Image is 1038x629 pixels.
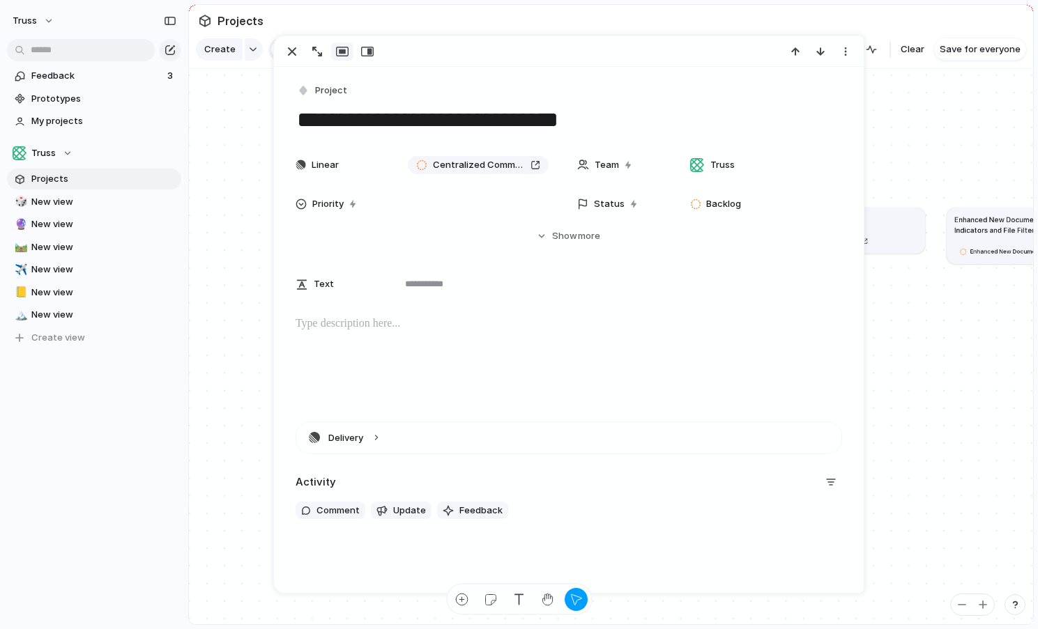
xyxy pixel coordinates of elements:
div: 🎲 [15,194,24,210]
button: Truss [7,143,181,164]
div: ✈️ [15,262,24,278]
span: Feedback [459,504,503,518]
span: New view [31,240,176,254]
span: Show [552,229,577,243]
span: Truss [710,158,735,172]
span: Linear [312,158,339,172]
button: 🛤️ [13,240,26,254]
span: New view [31,217,176,231]
span: Update [393,504,426,518]
span: Save for everyone [940,42,1021,56]
a: ✈️New view [7,259,181,280]
span: New view [31,195,176,209]
span: Project [315,84,347,98]
span: 3 [167,69,176,83]
span: Priority [312,197,344,211]
span: Create view [31,331,85,345]
span: New view [31,308,176,322]
button: Truss [6,10,61,32]
a: 🏔️New view [7,304,181,325]
button: Delivery [296,422,841,453]
span: Feedback [31,69,163,83]
button: 📒 [13,286,26,300]
button: 🎲 [13,195,26,209]
button: Save for everyone [934,38,1026,61]
button: Comment [296,502,365,520]
button: Feedback [437,502,508,520]
span: Backlog [706,197,741,211]
span: Projects [31,172,176,186]
span: more [578,229,600,243]
span: Clear [901,42,924,56]
a: Feedback3 [7,65,181,86]
button: Showmore [296,224,842,249]
button: 🏔️ [13,308,26,322]
a: Open inLinear [804,235,873,247]
span: My projects [31,114,176,128]
span: Team [595,158,619,172]
span: Create [204,42,236,56]
a: 🛤️New view [7,237,181,258]
a: 🔮New view [7,214,181,235]
span: Comment [316,504,360,518]
div: 🏔️ [15,307,24,323]
span: New view [31,286,176,300]
a: 📒New view [7,282,181,303]
div: 🛤️ [15,239,24,255]
button: Update [371,502,432,520]
button: 🔮 [13,217,26,231]
span: Truss [31,146,56,160]
button: Create view [7,327,181,348]
span: New view [31,263,176,277]
div: 📒 [15,284,24,300]
button: Create [196,38,243,61]
span: Text [314,277,334,291]
a: My projects [7,111,181,132]
a: Centralized Communication Log [408,156,549,174]
button: Clear [895,38,930,61]
a: Prototypes [7,88,181,109]
div: 🔮 [15,217,24,233]
h2: Activity [296,474,336,490]
span: Projects [215,8,266,33]
button: Project [294,81,351,101]
span: Prototypes [31,92,176,106]
a: 🎲New view [7,192,181,212]
span: Truss [13,14,37,28]
button: ✈️ [13,263,26,277]
span: Centralized Communication Log [433,158,525,172]
span: Status [594,197,625,211]
a: Projects [7,169,181,189]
